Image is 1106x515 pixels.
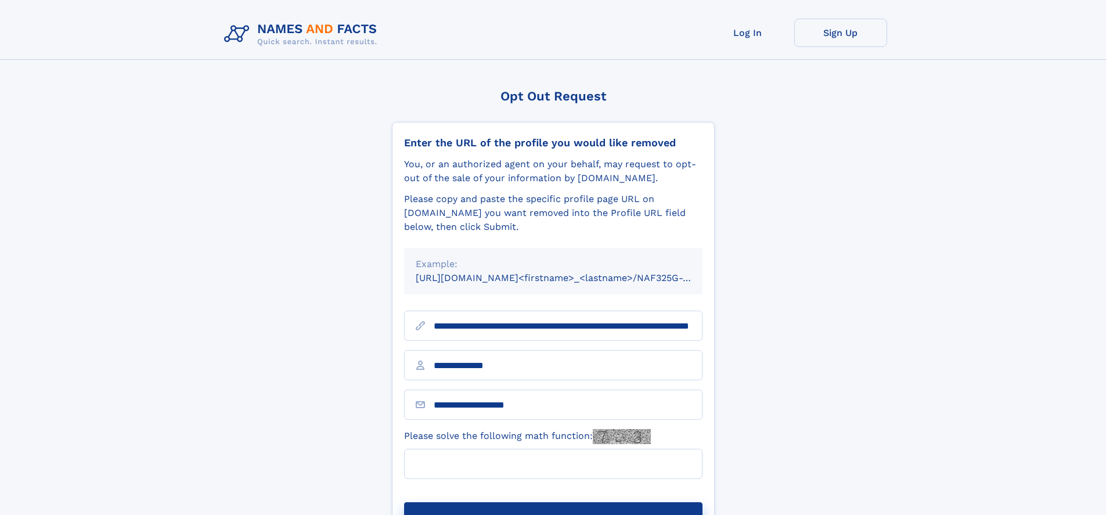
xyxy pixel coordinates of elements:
div: Enter the URL of the profile you would like removed [404,136,702,149]
div: You, or an authorized agent on your behalf, may request to opt-out of the sale of your informatio... [404,157,702,185]
a: Log In [701,19,794,47]
img: Logo Names and Facts [219,19,387,50]
small: [URL][DOMAIN_NAME]<firstname>_<lastname>/NAF325G-xxxxxxxx [416,272,725,283]
div: Example: [416,257,691,271]
label: Please solve the following math function: [404,429,651,444]
a: Sign Up [794,19,887,47]
div: Please copy and paste the specific profile page URL on [DOMAIN_NAME] you want removed into the Pr... [404,192,702,234]
div: Opt Out Request [392,89,715,103]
